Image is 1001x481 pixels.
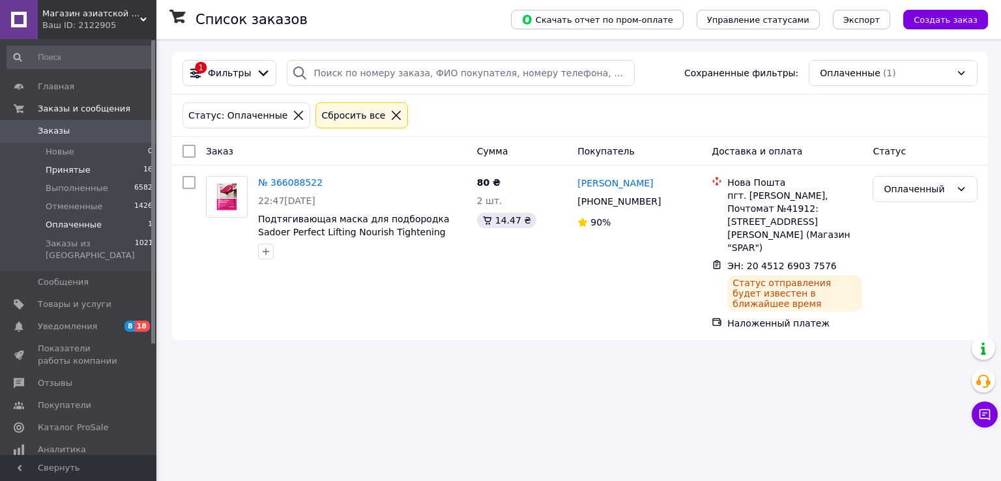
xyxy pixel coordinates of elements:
a: Создать заказ [890,14,988,24]
span: Главная [38,81,74,93]
span: Заказы из [GEOGRAPHIC_DATA] [46,238,135,261]
span: Управление статусами [707,15,809,25]
div: Статус отправления будет известен в ближайшее время [727,275,862,312]
span: 18 [135,321,150,332]
span: 16 [143,164,152,176]
input: Поиск по номеру заказа, ФИО покупателя, номеру телефона, Email, номеру накладной [287,60,634,86]
span: Доставка и оплата [712,146,802,156]
span: 22:47[DATE] [258,196,315,206]
span: Выполненные [46,182,108,194]
span: Отзывы [38,377,72,389]
span: Оплаченные [820,66,880,80]
span: Отмененные [46,201,102,212]
span: Покупатели [38,400,91,411]
button: Экспорт [833,10,890,29]
span: Аналитика [38,444,86,456]
span: 0 [148,146,152,158]
span: Фильтры [208,66,251,80]
span: Экспорт [843,15,880,25]
span: Сохраненные фильтры: [684,66,798,80]
button: Скачать отчет по пром-оплате [511,10,684,29]
span: Оплаченные [46,219,102,231]
span: Принятые [46,164,91,176]
a: № 366088522 [258,177,323,188]
h1: Список заказов [196,12,308,27]
span: Каталог ProSale [38,422,108,433]
a: Фото товару [206,176,248,218]
div: Ваш ID: 2122905 [42,20,156,31]
span: Сумма [477,146,508,156]
span: 1021 [135,238,153,261]
span: Товары и услуги [38,299,111,310]
div: Оплаченный [884,182,951,196]
span: Покупатель [577,146,635,156]
span: 1 [148,219,152,231]
button: Создать заказ [903,10,988,29]
span: 90% [590,217,611,227]
div: Сбросить все [319,108,388,123]
span: Скачать отчет по пром-оплате [521,14,673,25]
button: Управление статусами [697,10,820,29]
span: 2 шт. [477,196,502,206]
span: Создать заказ [914,15,978,25]
div: Наложенный платеж [727,317,862,330]
span: Уведомления [38,321,97,332]
span: (1) [883,68,896,78]
span: Новые [46,146,74,158]
span: Заказы и сообщения [38,103,130,115]
img: Фото товару [210,177,244,217]
span: Статус [873,146,906,156]
span: 1426 [134,201,152,212]
div: 14.47 ₴ [477,212,536,228]
span: Заказы [38,125,70,137]
span: Магазин азиатской косметики [42,8,140,20]
a: [PERSON_NAME] [577,177,653,190]
button: Чат с покупателем [972,401,998,428]
div: [PHONE_NUMBER] [575,192,663,211]
span: Заказ [206,146,233,156]
span: Показатели работы компании [38,343,121,366]
span: 80 ₴ [477,177,500,188]
div: Нова Пошта [727,176,862,189]
span: ЭН: 20 4512 6903 7576 [727,261,837,271]
div: пгт. [PERSON_NAME], Почтомат №41912: [STREET_ADDRESS][PERSON_NAME] (Магазин "SPAR") [727,189,862,254]
span: 6582 [134,182,152,194]
input: Поиск [7,46,154,69]
span: 8 [124,321,135,332]
div: Статус: Оплаченные [186,108,290,123]
span: Сообщения [38,276,89,288]
a: Подтягивающая маска для подбородка Sadoer Perfect Lifting Nourish Tightening Mask [258,214,450,250]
